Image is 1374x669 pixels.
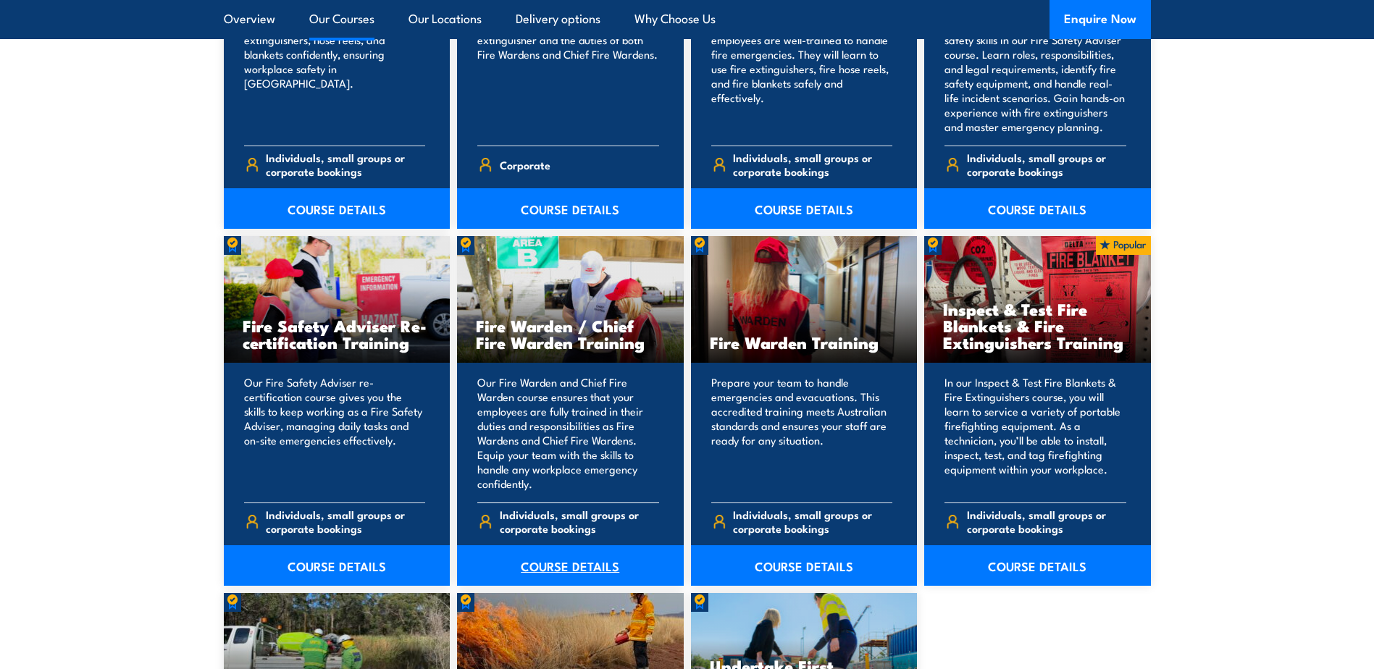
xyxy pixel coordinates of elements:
a: COURSE DETAILS [457,545,684,586]
span: Individuals, small groups or corporate bookings [266,508,425,535]
span: Individuals, small groups or corporate bookings [733,508,892,535]
a: COURSE DETAILS [691,545,918,586]
p: Prepare your team to handle emergencies and evacuations. This accredited training meets Australia... [711,375,893,491]
a: COURSE DETAILS [924,188,1151,229]
p: Equip your team in [GEOGRAPHIC_DATA] with key fire safety skills in our Fire Safety Adviser cours... [944,4,1126,134]
a: COURSE DETAILS [691,188,918,229]
p: Our Fire Safety Adviser re-certification course gives you the skills to keep working as a Fire Sa... [244,375,426,491]
p: Our Fire Extinguisher and Fire Warden course will ensure your employees are well-trained to handl... [711,4,893,134]
a: COURSE DETAILS [457,188,684,229]
p: Our Fire Combo Awareness Day includes training on how to use a fire extinguisher and the duties o... [477,4,659,134]
span: Individuals, small groups or corporate bookings [733,151,892,178]
span: Individuals, small groups or corporate bookings [500,508,659,535]
a: COURSE DETAILS [224,545,451,586]
h3: Fire Warden Training [710,334,899,350]
h3: Fire Warden / Chief Fire Warden Training [476,317,665,350]
a: COURSE DETAILS [924,545,1151,586]
span: Individuals, small groups or corporate bookings [967,508,1126,535]
h3: Fire Safety Adviser Re-certification Training [243,317,432,350]
p: Train your team in essential fire safety. Learn to use fire extinguishers, hose reels, and blanke... [244,4,426,134]
h3: Inspect & Test Fire Blankets & Fire Extinguishers Training [943,300,1132,350]
span: Corporate [500,153,550,176]
p: Our Fire Warden and Chief Fire Warden course ensures that your employees are fully trained in the... [477,375,659,491]
p: In our Inspect & Test Fire Blankets & Fire Extinguishers course, you will learn to service a vari... [944,375,1126,491]
span: Individuals, small groups or corporate bookings [266,151,425,178]
a: COURSE DETAILS [224,188,451,229]
span: Individuals, small groups or corporate bookings [967,151,1126,178]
